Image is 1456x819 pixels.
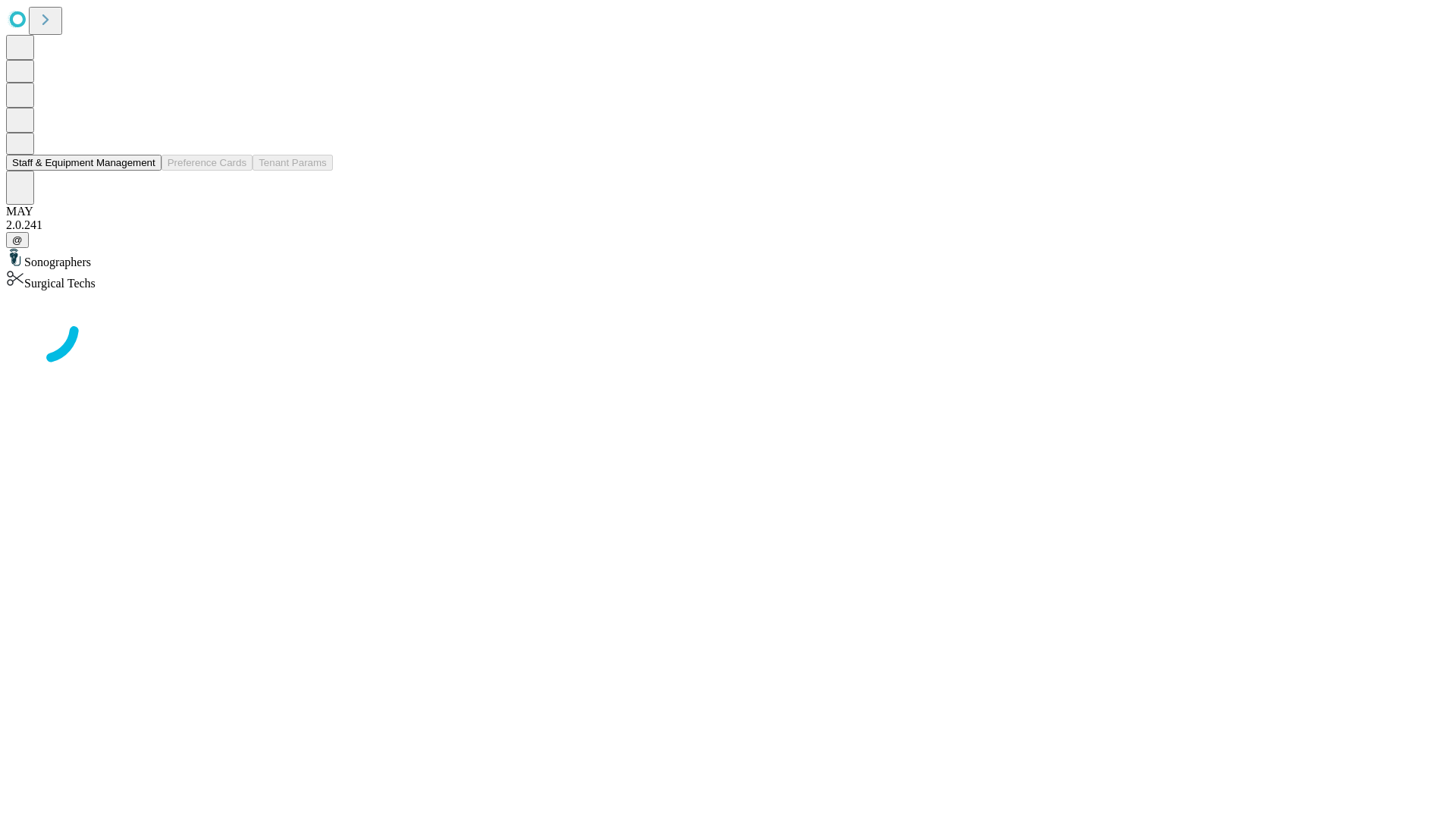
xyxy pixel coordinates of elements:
[6,205,1450,218] div: MAY
[6,269,1450,290] div: Surgical Techs
[6,218,1450,232] div: 2.0.241
[6,248,1450,269] div: Sonographers
[6,155,162,171] button: Staff & Equipment Management
[6,232,29,248] button: @
[12,234,23,246] span: @
[253,155,333,171] button: Tenant Params
[162,155,253,171] button: Preference Cards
